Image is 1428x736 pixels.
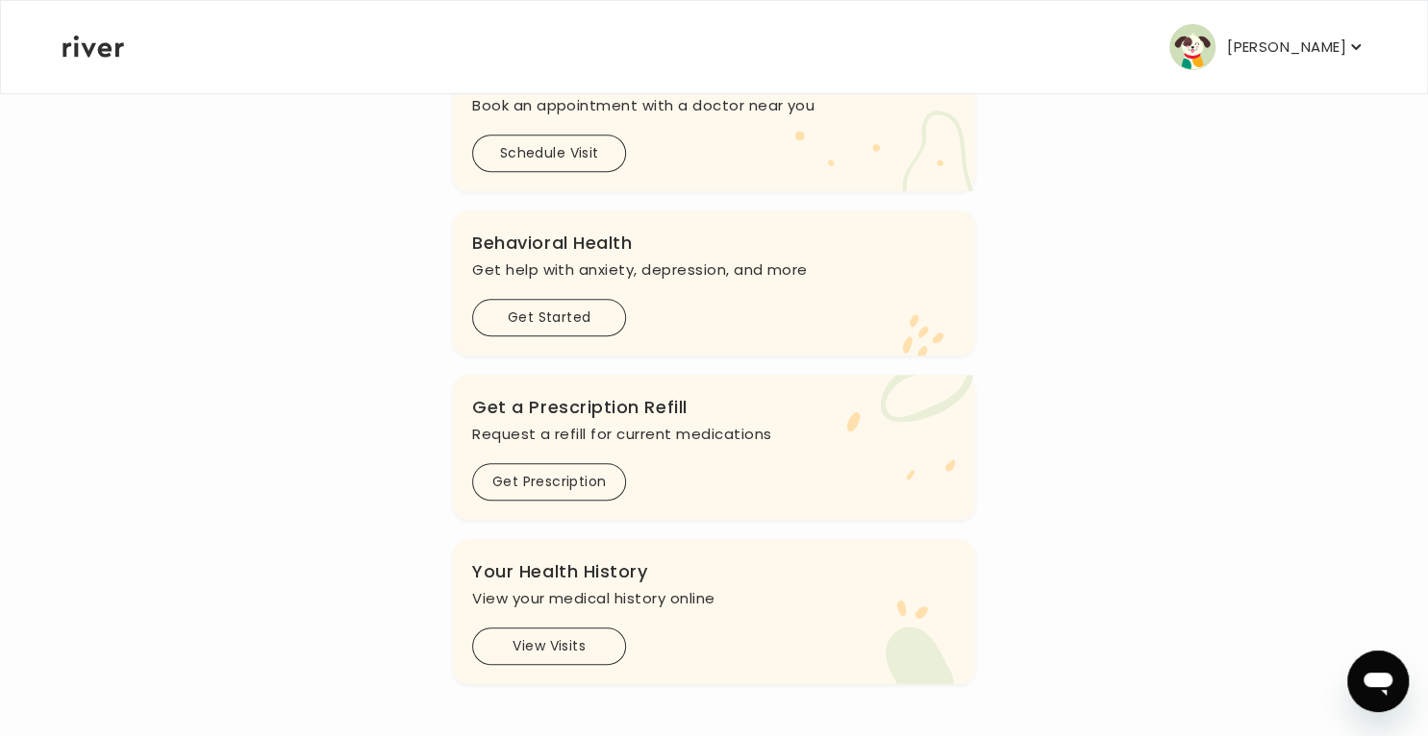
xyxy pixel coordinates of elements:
p: [PERSON_NAME] [1227,34,1346,61]
iframe: Button to launch messaging window [1347,650,1409,712]
button: Schedule Visit [472,135,626,172]
button: Get Prescription [472,463,626,501]
p: Request a refill for current medications [472,421,956,448]
button: Get Started [472,299,626,336]
p: Get help with anxiety, depression, and more [472,257,956,283]
button: user avatar[PERSON_NAME] [1169,24,1365,70]
p: View your medical history online [472,585,956,612]
p: Book an appointment with a doctor near you [472,92,956,119]
h3: Get a Prescription Refill [472,394,956,421]
button: View Visits [472,627,626,665]
h3: Behavioral Health [472,230,956,257]
img: user avatar [1169,24,1215,70]
h3: Your Health History [472,558,956,585]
